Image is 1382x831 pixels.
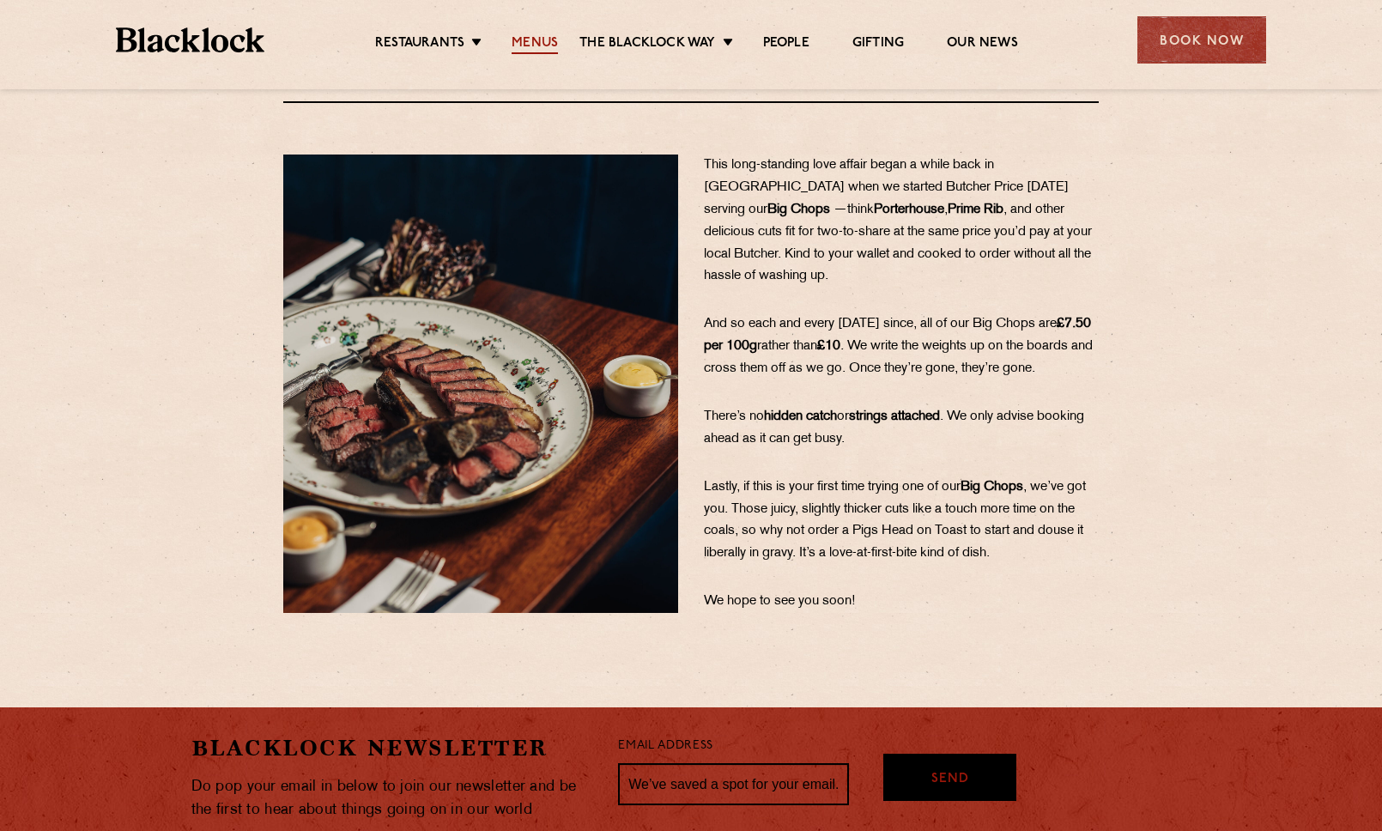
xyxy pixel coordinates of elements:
b: Big Chops [961,481,1023,494]
b: Rib [984,203,1003,216]
p: Do pop your email in below to join our newsletter and be the first to hear about things going on ... [191,775,593,822]
span: , [944,203,948,216]
input: We’ve saved a spot for your email... [618,763,849,806]
a: People [763,35,809,54]
b: Porterhouse [874,203,944,216]
span: or [837,410,849,423]
span: We hope to see you soon! [704,595,856,608]
span: —​​​​​​​ [833,203,847,216]
label: Email Address [618,737,712,756]
b: Big Chops [767,203,830,216]
a: Menus [512,35,558,54]
span: think [847,203,874,216]
a: Gifting [852,35,904,54]
b: Prime [948,203,980,216]
a: Restaurants [375,35,464,54]
b: £10 [817,340,840,353]
span: Send [931,770,969,790]
span: ​​​​​​​Lastly, if this is your first time trying one of our [704,481,961,494]
a: Our News [947,35,1018,54]
b: strings attached [849,410,940,423]
img: BL_Textured_Logo-footer-cropped.svg [116,27,264,52]
b: hidden catch [764,410,837,423]
span: . We write the weights up on the boards and cross them off as we go. Once they’re gone, they’re g... [704,340,1093,375]
div: Book Now [1137,16,1266,64]
span: rather than [757,340,817,353]
a: The Blacklock Way [579,35,715,54]
h2: Blacklock Newsletter [191,733,593,763]
span: . We only advise booking ahead as it can get busy. [704,410,1084,446]
span: And so each and every [DATE] since, all of our Big Chops are [704,318,1057,331]
span: There’s no [704,410,764,423]
span: This long-standing love affair began a while back in [GEOGRAPHIC_DATA] when we started Butcher Pr... [704,159,1069,216]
